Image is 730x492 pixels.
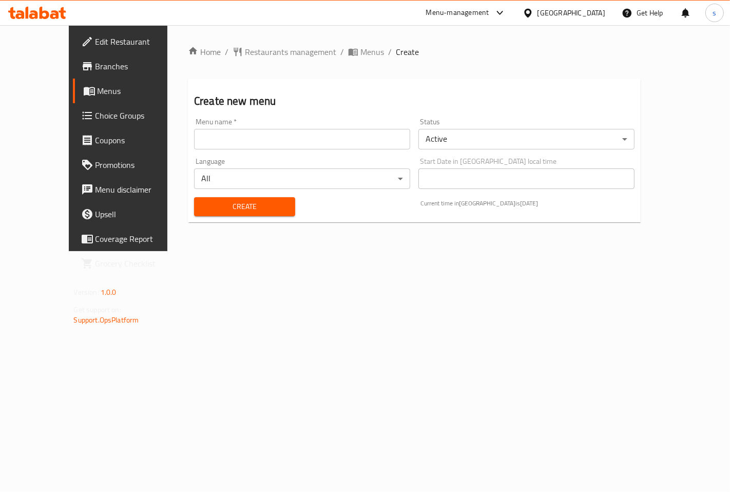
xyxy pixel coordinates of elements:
div: [GEOGRAPHIC_DATA] [537,7,605,18]
h2: Create new menu [194,93,635,109]
a: Menus [73,79,190,103]
a: Promotions [73,153,190,177]
a: Menu disclaimer [73,177,190,202]
nav: breadcrumb [188,46,641,58]
span: Coupons [95,134,182,146]
a: Coupons [73,128,190,153]
span: Promotions [95,159,182,171]
span: s [713,7,716,18]
button: Create [194,197,295,216]
a: Edit Restaurant [73,29,190,54]
a: Coverage Report [73,226,190,251]
a: Restaurants management [233,46,336,58]
a: Home [188,46,221,58]
div: Active [418,129,635,149]
span: Edit Restaurant [95,35,182,48]
span: Version: [74,286,99,299]
span: Restaurants management [245,46,336,58]
span: Menus [98,85,182,97]
span: Grocery Checklist [95,257,182,270]
span: 1.0.0 [101,286,117,299]
span: Create [396,46,419,58]
li: / [225,46,228,58]
a: Upsell [73,202,190,226]
input: Please enter Menu name [194,129,410,149]
a: Support.OpsPlatform [74,313,139,327]
a: Choice Groups [73,103,190,128]
span: Upsell [95,208,182,220]
span: Coverage Report [95,233,182,245]
li: / [340,46,344,58]
li: / [388,46,392,58]
span: Create [202,200,287,213]
span: Menus [360,46,384,58]
div: Menu-management [426,7,489,19]
a: Menus [348,46,384,58]
a: Branches [73,54,190,79]
span: Choice Groups [95,109,182,122]
span: Get support on: [74,303,121,316]
span: Menu disclaimer [95,183,182,196]
p: Current time in [GEOGRAPHIC_DATA] is [DATE] [420,199,635,208]
a: Grocery Checklist [73,251,190,276]
div: All [194,168,410,189]
span: Branches [95,60,182,72]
